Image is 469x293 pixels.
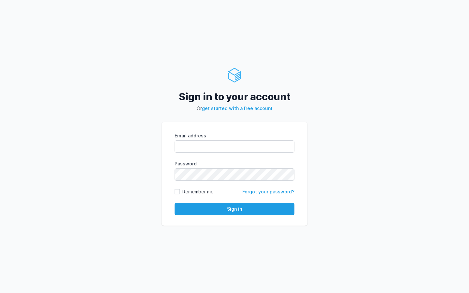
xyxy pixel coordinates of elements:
label: Password [175,160,294,167]
h2: Sign in to your account [162,91,307,103]
a: get started with a free account [202,105,273,111]
img: ServerAuth [227,67,242,83]
a: Forgot your password? [242,189,294,194]
p: Or [162,105,307,112]
label: Email address [175,133,294,139]
label: Remember me [182,188,214,195]
button: Sign in [175,203,294,215]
